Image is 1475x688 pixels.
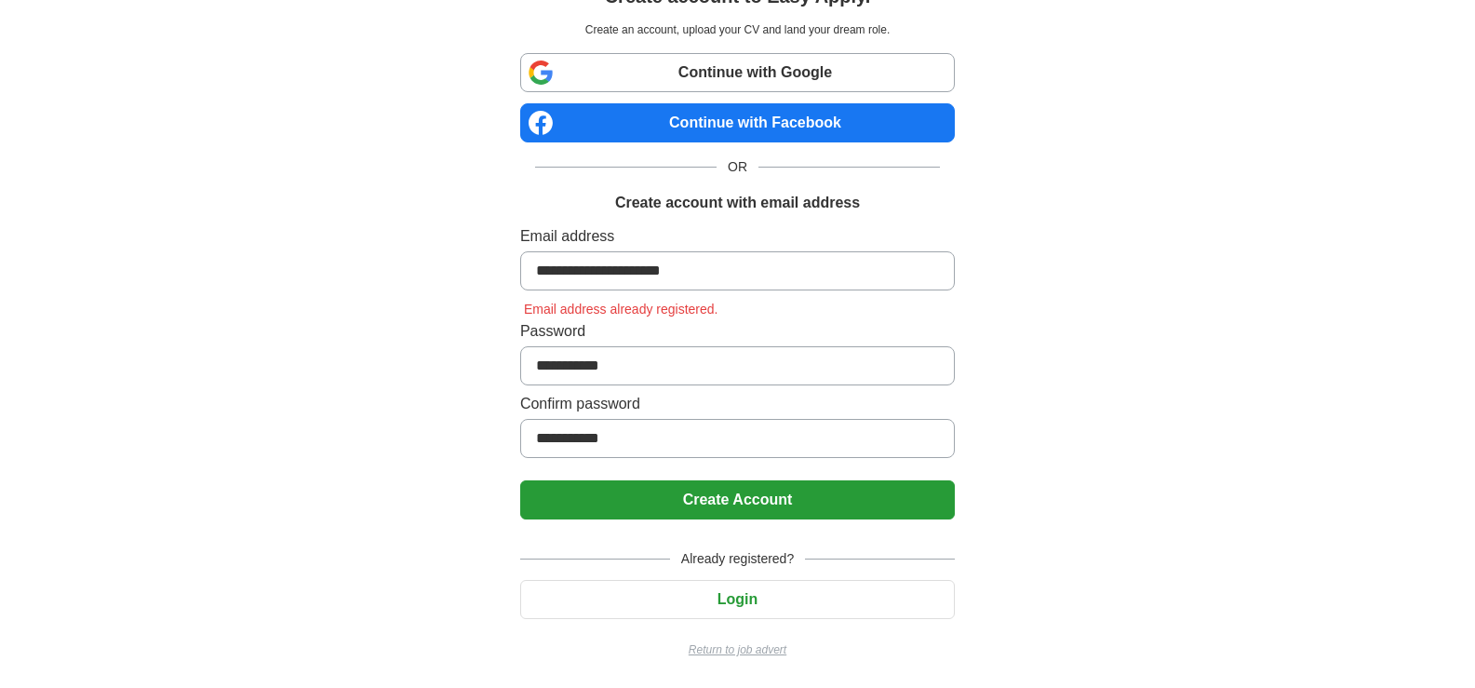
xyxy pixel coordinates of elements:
[520,641,955,658] a: Return to job advert
[520,480,955,519] button: Create Account
[520,302,722,317] span: Email address already registered.
[524,21,951,38] p: Create an account, upload your CV and land your dream role.
[520,225,955,248] label: Email address
[520,580,955,619] button: Login
[670,549,805,569] span: Already registered?
[520,393,955,415] label: Confirm password
[520,53,955,92] a: Continue with Google
[615,192,860,214] h1: Create account with email address
[520,320,955,343] label: Password
[717,157,758,177] span: OR
[520,103,955,142] a: Continue with Facebook
[520,591,955,607] a: Login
